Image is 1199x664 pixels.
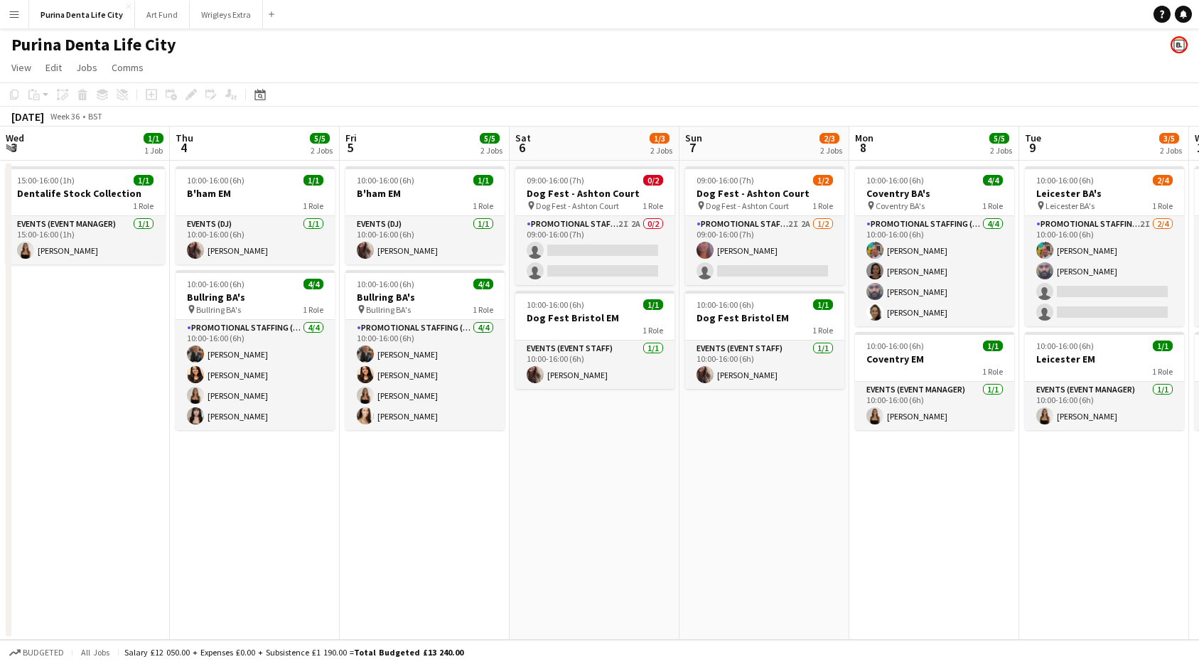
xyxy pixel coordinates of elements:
[982,200,1003,211] span: 1 Role
[820,145,842,156] div: 2 Jobs
[112,61,144,74] span: Comms
[345,187,505,200] h3: B'ham EM
[366,304,411,315] span: Bullring BA's
[515,132,531,144] span: Sat
[1025,132,1041,144] span: Tue
[473,200,493,211] span: 1 Role
[6,166,165,264] app-job-card: 15:00-16:00 (1h)1/1Dentalife Stock Collection1 RoleEvents (Event Manager)1/115:00-16:00 (1h)[PERS...
[343,139,357,156] span: 5
[982,366,1003,377] span: 1 Role
[819,133,839,144] span: 2/3
[11,61,31,74] span: View
[1023,139,1041,156] span: 9
[1025,332,1184,430] div: 10:00-16:00 (6h)1/1Leicester EM1 RoleEvents (Event Manager)1/110:00-16:00 (6h)[PERSON_NAME]
[7,645,66,660] button: Budgeted
[345,166,505,264] app-job-card: 10:00-16:00 (6h)1/1B'ham EM1 RoleEvents (DJ)1/110:00-16:00 (6h)[PERSON_NAME]
[345,132,357,144] span: Fri
[473,175,493,186] span: 1/1
[685,216,844,285] app-card-role: Promotional Staffing (Brand Ambassadors)2I2A1/209:00-16:00 (7h)[PERSON_NAME]
[1025,382,1184,430] app-card-role: Events (Event Manager)1/110:00-16:00 (6h)[PERSON_NAME]
[176,132,193,144] span: Thu
[876,200,925,211] span: Coventry BA's
[6,58,37,77] a: View
[345,291,505,304] h3: Bullring BA's
[345,270,505,430] app-job-card: 10:00-16:00 (6h)4/4Bullring BA's Bullring BA's1 RolePromotional Staffing (Brand Ambassadors)4/410...
[354,647,463,658] span: Total Budgeted £13 240.00
[345,320,505,430] app-card-role: Promotional Staffing (Brand Ambassadors)4/410:00-16:00 (6h)[PERSON_NAME][PERSON_NAME][PERSON_NAME...
[134,175,154,186] span: 1/1
[1153,341,1173,351] span: 1/1
[176,270,335,430] app-job-card: 10:00-16:00 (6h)4/4Bullring BA's Bullring BA's1 RolePromotional Staffing (Brand Ambassadors)4/410...
[303,200,323,211] span: 1 Role
[697,175,754,186] span: 09:00-16:00 (7h)
[866,175,924,186] span: 10:00-16:00 (6h)
[855,332,1014,430] app-job-card: 10:00-16:00 (6h)1/1Coventry EM1 RoleEvents (Event Manager)1/110:00-16:00 (6h)[PERSON_NAME]
[990,145,1012,156] div: 2 Jobs
[515,341,674,389] app-card-role: Events (Event Staff)1/110:00-16:00 (6h)[PERSON_NAME]
[473,279,493,289] span: 4/4
[866,341,924,351] span: 10:00-16:00 (6h)
[23,648,64,658] span: Budgeted
[983,341,1003,351] span: 1/1
[855,166,1014,326] app-job-card: 10:00-16:00 (6h)4/4Coventry BA's Coventry BA's1 RolePromotional Staffing (Brand Ambassadors)4/410...
[983,175,1003,186] span: 4/4
[1025,166,1184,326] div: 10:00-16:00 (6h)2/4Leicester BA's Leicester BA's1 RolePromotional Staffing (Brand Ambassadors)2I2...
[76,61,97,74] span: Jobs
[650,133,670,144] span: 1/3
[1036,175,1094,186] span: 10:00-16:00 (6h)
[1025,216,1184,326] app-card-role: Promotional Staffing (Brand Ambassadors)2I2/410:00-16:00 (6h)[PERSON_NAME][PERSON_NAME]
[29,1,135,28] button: Purina Denta Life City
[11,34,176,55] h1: Purina Denta Life City
[11,109,44,124] div: [DATE]
[855,382,1014,430] app-card-role: Events (Event Manager)1/110:00-16:00 (6h)[PERSON_NAME]
[685,166,844,285] app-job-card: 09:00-16:00 (7h)1/2Dog Fest - Ashton Court Dog Fest - Ashton Court1 RolePromotional Staffing (Bra...
[310,133,330,144] span: 5/5
[40,58,68,77] a: Edit
[17,175,75,186] span: 15:00-16:00 (1h)
[855,216,1014,326] app-card-role: Promotional Staffing (Brand Ambassadors)4/410:00-16:00 (6h)[PERSON_NAME][PERSON_NAME][PERSON_NAME...
[190,1,263,28] button: Wrigleys Extra
[303,279,323,289] span: 4/4
[1160,145,1182,156] div: 2 Jobs
[1159,133,1179,144] span: 3/5
[515,311,674,324] h3: Dog Fest Bristol EM
[853,139,873,156] span: 8
[357,175,414,186] span: 10:00-16:00 (6h)
[855,132,873,144] span: Mon
[643,175,663,186] span: 0/2
[1153,175,1173,186] span: 2/4
[515,291,674,389] app-job-card: 10:00-16:00 (6h)1/1Dog Fest Bristol EM1 RoleEvents (Event Staff)1/110:00-16:00 (6h)[PERSON_NAME]
[473,304,493,315] span: 1 Role
[176,320,335,430] app-card-role: Promotional Staffing (Brand Ambassadors)4/410:00-16:00 (6h)[PERSON_NAME][PERSON_NAME][PERSON_NAME...
[855,187,1014,200] h3: Coventry BA's
[515,166,674,285] app-job-card: 09:00-16:00 (7h)0/2Dog Fest - Ashton Court Dog Fest - Ashton Court1 RolePromotional Staffing (Bra...
[697,299,754,310] span: 10:00-16:00 (6h)
[176,187,335,200] h3: B'ham EM
[144,145,163,156] div: 1 Job
[513,139,531,156] span: 6
[78,647,112,658] span: All jobs
[685,187,844,200] h3: Dog Fest - Ashton Court
[515,187,674,200] h3: Dog Fest - Ashton Court
[303,304,323,315] span: 1 Role
[480,145,502,156] div: 2 Jobs
[706,200,789,211] span: Dog Fest - Ashton Court
[650,145,672,156] div: 2 Jobs
[527,299,584,310] span: 10:00-16:00 (6h)
[311,145,333,156] div: 2 Jobs
[515,216,674,285] app-card-role: Promotional Staffing (Brand Ambassadors)2I2A0/209:00-16:00 (7h)
[187,279,244,289] span: 10:00-16:00 (6h)
[643,299,663,310] span: 1/1
[88,111,102,122] div: BST
[6,187,165,200] h3: Dentalife Stock Collection
[176,166,335,264] app-job-card: 10:00-16:00 (6h)1/1B'ham EM1 RoleEvents (DJ)1/110:00-16:00 (6h)[PERSON_NAME]
[187,175,244,186] span: 10:00-16:00 (6h)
